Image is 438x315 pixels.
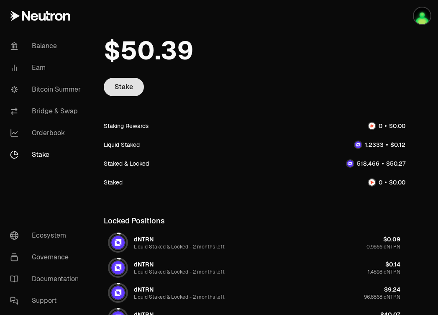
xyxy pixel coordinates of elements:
[134,243,193,250] span: Liquid Staked & Locked -
[104,122,149,130] div: Staking Rewards
[384,285,400,294] div: $9.24
[3,144,90,166] a: Stake
[104,159,149,168] div: Staked & Locked
[364,294,400,300] div: 96.6868 dNTRN
[3,57,90,79] a: Earn
[368,269,400,275] div: 1.4898 dNTRN
[111,286,125,300] img: dNTRN Logo
[347,160,353,167] img: dNTRN Logo
[3,268,90,290] a: Documentation
[3,35,90,57] a: Balance
[3,225,90,246] a: Ecosystem
[369,179,375,186] img: NTRN Logo
[193,294,225,300] span: 2 months left
[369,123,375,129] img: NTRN Logo
[193,269,225,275] span: 2 months left
[355,141,361,148] img: dNTRN Logo
[3,100,90,122] a: Bridge & Swap
[3,246,90,268] a: Governance
[383,235,400,243] div: $0.09
[111,236,125,249] img: dNTRN Logo
[366,243,400,250] div: 0.9866 dNTRN
[134,269,193,275] span: Liquid Staked & Locked -
[3,290,90,312] a: Support
[104,212,405,230] div: Locked Positions
[414,8,430,24] img: LEDGER-PHIL
[104,141,140,149] div: Liquid Staked
[134,285,154,294] div: dNTRN
[193,243,225,250] span: 2 months left
[134,260,154,269] div: dNTRN
[104,178,123,187] div: Staked
[3,79,90,100] a: Bitcoin Summer
[134,294,193,300] span: Liquid Staked & Locked -
[385,260,400,269] div: $0.14
[111,261,125,274] img: dNTRN Logo
[104,78,144,96] a: Stake
[3,122,90,144] a: Orderbook
[134,235,154,243] div: dNTRN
